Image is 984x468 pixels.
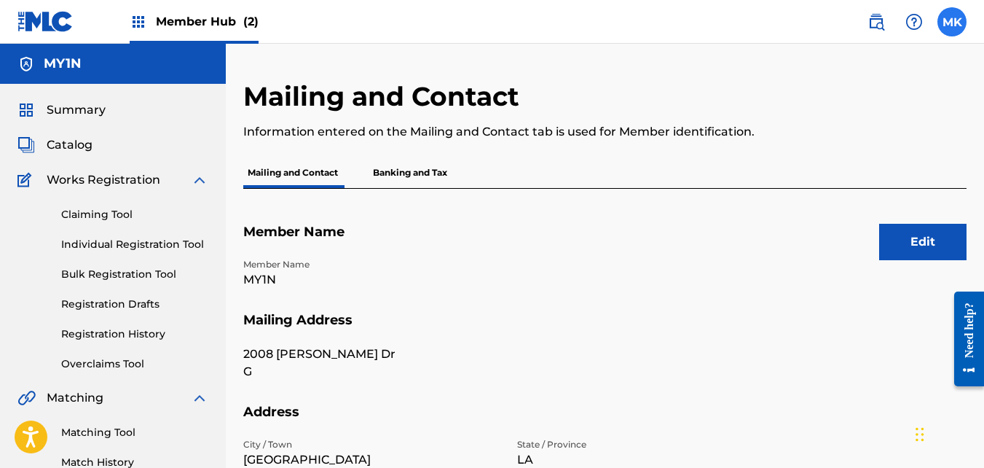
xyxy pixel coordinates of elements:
[61,267,208,282] a: Bulk Registration Tool
[191,171,208,189] img: expand
[862,7,891,36] a: Public Search
[47,389,103,407] span: Matching
[243,312,967,346] h5: Mailing Address
[517,438,774,451] p: State / Province
[61,237,208,252] a: Individual Registration Tool
[243,15,259,28] span: (2)
[243,157,342,188] p: Mailing and Contact
[156,13,259,30] span: Member Hub
[900,7,929,36] div: Help
[243,363,500,381] p: G
[17,136,35,154] img: Catalog
[61,425,208,440] a: Matching Tool
[937,7,967,36] div: User Menu
[911,398,984,468] iframe: Chat Widget
[191,389,208,407] img: expand
[243,224,967,258] h5: Member Name
[17,11,74,32] img: MLC Logo
[17,55,35,73] img: Accounts
[47,136,93,154] span: Catalog
[17,136,93,154] a: CatalogCatalog
[243,404,967,438] h5: Address
[17,101,106,119] a: SummarySummary
[243,258,500,271] p: Member Name
[47,171,160,189] span: Works Registration
[905,13,923,31] img: help
[61,207,208,222] a: Claiming Tool
[369,157,452,188] p: Banking and Tax
[17,171,36,189] img: Works Registration
[243,123,800,141] p: Information entered on the Mailing and Contact tab is used for Member identification.
[879,224,967,260] button: Edit
[61,356,208,372] a: Overclaims Tool
[61,297,208,312] a: Registration Drafts
[44,55,82,72] h5: MY1N
[17,389,36,407] img: Matching
[943,280,984,397] iframe: Resource Center
[243,271,500,289] p: MY1N
[867,13,885,31] img: search
[61,327,208,342] a: Registration History
[243,80,527,113] h2: Mailing and Contact
[130,13,147,31] img: Top Rightsholders
[916,413,924,456] div: Drag
[47,101,106,119] span: Summary
[243,346,500,363] p: 2008 [PERSON_NAME] Dr
[17,101,35,119] img: Summary
[243,438,500,451] p: City / Town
